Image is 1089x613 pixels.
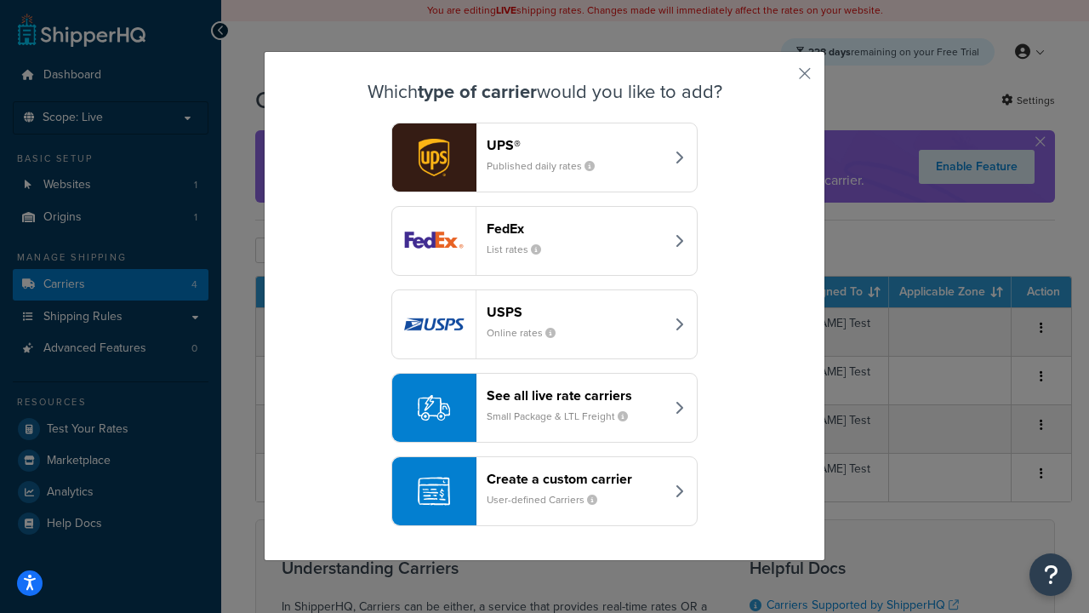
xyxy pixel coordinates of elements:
h3: Which would you like to add? [307,82,782,102]
small: Small Package & LTL Freight [487,409,641,424]
header: USPS [487,304,664,320]
button: Open Resource Center [1029,553,1072,596]
button: Create a custom carrierUser-defined Carriers [391,456,698,526]
button: fedEx logoFedExList rates [391,206,698,276]
button: See all live rate carriersSmall Package & LTL Freight [391,373,698,443]
small: User-defined Carriers [487,492,611,507]
img: usps logo [392,290,476,358]
img: fedEx logo [392,207,476,275]
header: UPS® [487,137,664,153]
header: See all live rate carriers [487,387,664,404]
header: Create a custom carrier [487,471,664,487]
img: icon-carrier-custom-c93b8a24.svg [418,475,450,507]
img: icon-carrier-liverate-becf4550.svg [418,392,450,424]
header: FedEx [487,221,664,237]
small: Online rates [487,325,569,341]
button: usps logoUSPSOnline rates [391,289,698,359]
strong: type of carrier [418,77,537,106]
small: List rates [487,242,555,257]
small: Published daily rates [487,158,608,174]
button: ups logoUPS®Published daily rates [391,123,698,192]
img: ups logo [392,123,476,192]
